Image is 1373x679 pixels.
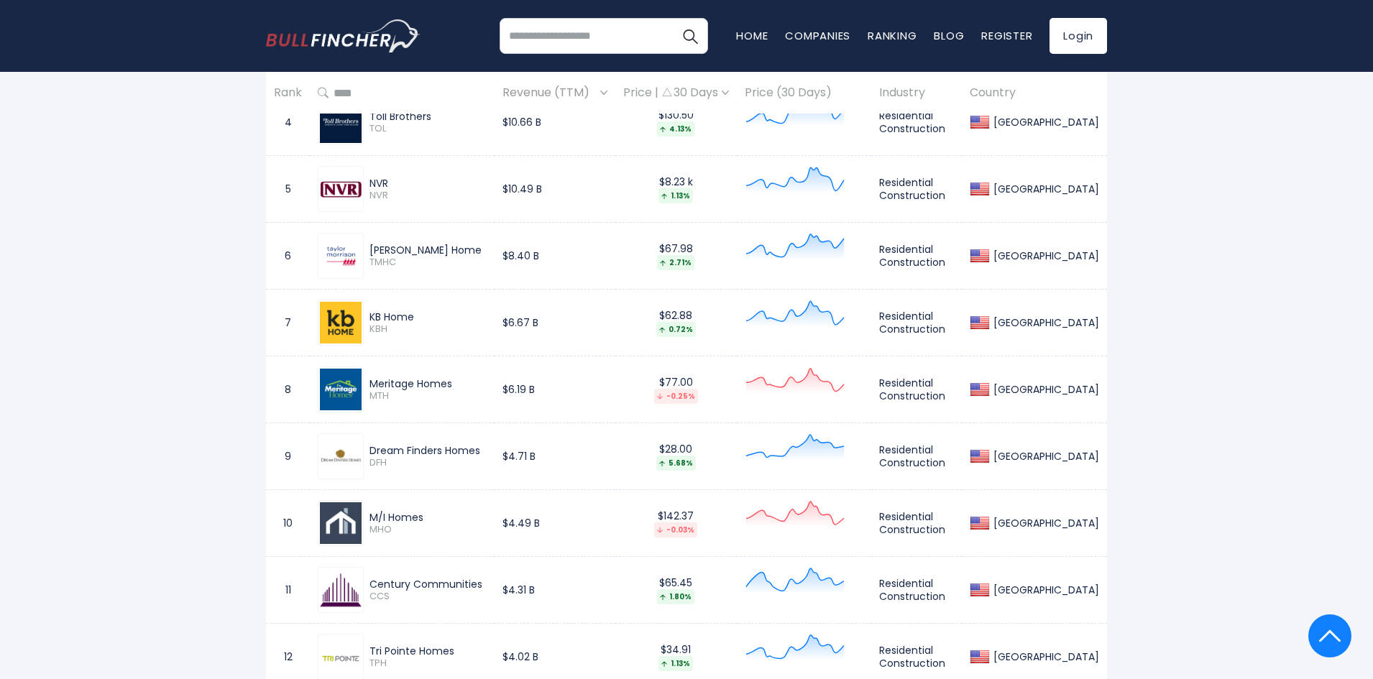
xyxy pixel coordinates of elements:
div: 1.80% [657,589,694,604]
a: Ranking [868,28,917,43]
img: MTH.png [320,369,362,410]
span: TMHC [369,257,487,269]
div: [GEOGRAPHIC_DATA] [990,183,1099,195]
div: $142.37 [623,509,729,537]
div: [GEOGRAPHIC_DATA] [990,583,1099,596]
span: TPH [369,657,487,670]
td: 8 [266,356,310,423]
button: Search [672,18,708,54]
th: Industry [871,72,962,114]
div: $62.88 [623,309,729,337]
div: 2.71% [657,255,694,270]
div: [GEOGRAPHIC_DATA] [990,316,1099,329]
td: Residential Construction [871,423,962,490]
div: $34.91 [623,643,729,671]
th: Rank [266,72,310,114]
div: 4.13% [657,121,694,137]
td: 11 [266,557,310,624]
img: TOL.png [320,101,362,143]
span: MHO [369,524,487,536]
div: Dream Finders Homes [369,444,487,457]
div: [GEOGRAPHIC_DATA] [990,450,1099,463]
div: 0.72% [656,322,696,337]
td: 10 [266,490,310,557]
div: [GEOGRAPHIC_DATA] [990,517,1099,530]
div: $28.00 [623,443,729,471]
div: $65.45 [623,576,729,604]
img: MHO.png [320,502,362,544]
span: CCS [369,591,487,603]
td: Residential Construction [871,356,962,423]
th: Country [962,72,1107,114]
td: Residential Construction [871,223,962,290]
img: CCS.png [320,569,362,611]
div: 5.68% [656,456,696,471]
div: M/I Homes [369,511,487,524]
td: 5 [266,156,310,223]
a: Companies [785,28,850,43]
span: Revenue (TTM) [502,82,597,104]
td: Residential Construction [871,557,962,624]
a: Home [736,28,768,43]
div: KB Home [369,310,487,323]
div: $8.23 k [623,175,729,203]
div: Toll Brothers [369,110,487,123]
td: 4 [266,89,310,156]
div: -0.03% [654,522,697,537]
td: 9 [266,423,310,490]
div: Meritage Homes [369,377,487,390]
img: TMHC.png [320,235,362,277]
div: Tri Pointe Homes [369,645,487,657]
div: -0.25% [654,389,698,404]
th: Price (30 Days) [737,72,871,114]
div: $77.00 [623,376,729,404]
td: Residential Construction [871,89,962,156]
span: TOL [369,123,487,135]
div: NVR [369,177,487,190]
span: KBH [369,323,487,336]
td: $8.40 B [495,223,615,290]
a: Login [1050,18,1107,54]
div: [GEOGRAPHIC_DATA] [990,249,1099,262]
td: Residential Construction [871,290,962,356]
td: $10.49 B [495,156,615,223]
a: Go to homepage [266,19,421,52]
td: $10.66 B [495,89,615,156]
div: [PERSON_NAME] Home [369,244,487,257]
a: Register [981,28,1032,43]
span: MTH [369,390,487,402]
td: $4.31 B [495,557,615,624]
img: DFH.png [320,435,362,477]
td: Residential Construction [871,490,962,557]
div: [GEOGRAPHIC_DATA] [990,650,1099,663]
div: Century Communities [369,578,487,591]
div: $130.50 [623,108,729,137]
img: TPH.png [320,636,362,678]
td: 7 [266,290,310,356]
div: $67.98 [623,242,729,270]
div: [GEOGRAPHIC_DATA] [990,116,1099,129]
img: KBH.png [320,302,362,343]
div: 1.13% [658,188,693,203]
td: $4.49 B [495,490,615,557]
span: DFH [369,457,487,469]
td: Residential Construction [871,156,962,223]
td: $6.19 B [495,356,615,423]
td: $4.71 B [495,423,615,490]
div: 1.13% [658,656,693,671]
div: [GEOGRAPHIC_DATA] [990,383,1099,396]
a: Blog [934,28,964,43]
td: $6.67 B [495,290,615,356]
span: NVR [369,190,487,202]
img: bullfincher logo [266,19,421,52]
td: 6 [266,223,310,290]
div: Price | 30 Days [623,86,729,101]
img: NVR.png [320,181,362,198]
